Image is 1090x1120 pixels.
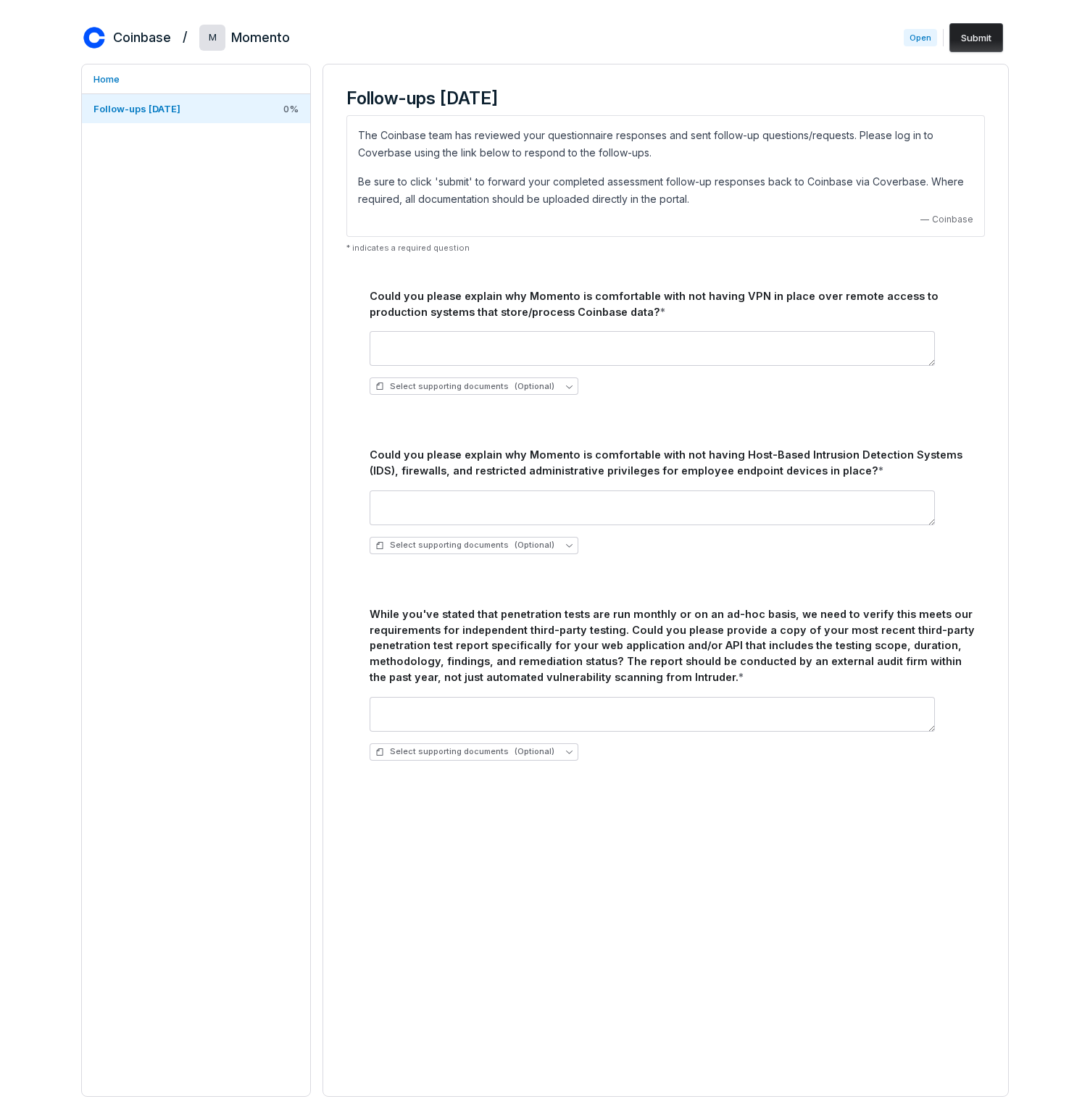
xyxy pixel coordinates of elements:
[515,746,554,757] span: (Optional)
[375,381,554,392] span: Select supporting documents
[515,540,554,551] span: (Optional)
[283,102,299,115] span: 0 %
[82,94,310,123] a: Follow-ups [DATE]0%
[904,29,937,46] span: Open
[375,746,554,757] span: Select supporting documents
[231,28,290,47] h2: Momento
[932,214,973,225] span: Coinbase
[370,606,979,685] div: While you've stated that penetration tests are run monthly or on an ad-hoc basis, we need to veri...
[358,127,973,162] p: The Coinbase team has reviewed your questionnaire responses and sent follow-up questions/requests...
[358,173,973,208] p: Be sure to click 'submit' to forward your completed assessment follow-up responses back to Coinba...
[183,25,188,46] h2: /
[920,214,929,225] span: —
[370,288,979,320] div: Could you please explain why Momento is comfortable with not having VPN in place over remote acce...
[346,243,985,254] p: * indicates a required question
[370,447,979,479] div: Could you please explain why Momento is comfortable with not having Host-Based Intrusion Detectio...
[93,103,180,114] span: Follow-ups [DATE]
[949,23,1003,52] button: Submit
[375,540,554,551] span: Select supporting documents
[82,64,310,93] a: Home
[515,381,554,392] span: (Optional)
[346,88,985,109] h3: Follow-ups [DATE]
[113,28,171,47] h2: Coinbase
